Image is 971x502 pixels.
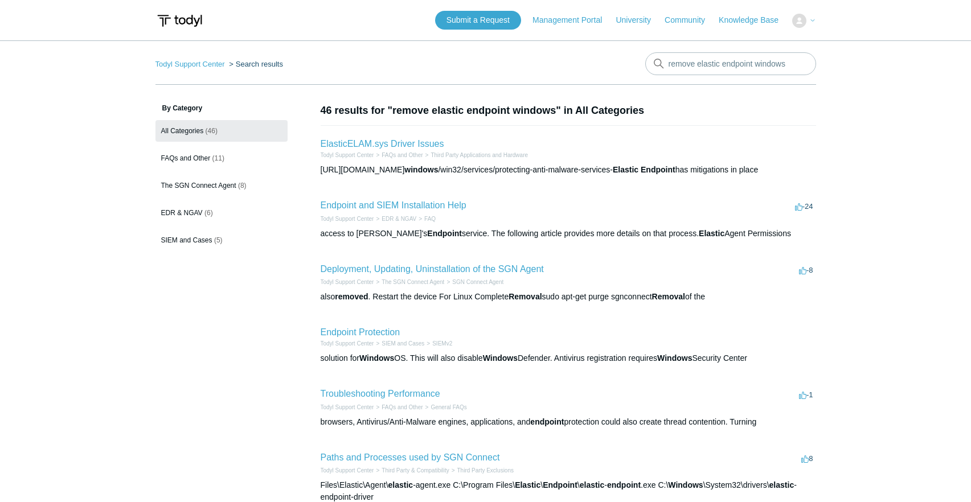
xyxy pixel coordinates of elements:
span: -24 [795,202,813,211]
h1: 46 results for "remove elastic endpoint windows" in All Categories [321,103,816,118]
em: endpoint [607,480,641,489]
a: General FAQs [431,404,466,410]
em: Windows [359,353,394,363]
span: (8) [238,182,247,190]
a: EDR & NGAV (6) [155,202,288,224]
a: Todyl Support Center [321,152,374,158]
li: FAQs and Other [374,403,423,412]
a: Todyl Support Center [155,60,225,68]
em: Endpoint [427,229,462,238]
span: (11) [212,154,224,162]
li: Third Party Applications and Hardware [423,151,528,159]
a: The SGN Connect Agent [382,279,444,285]
li: FAQs and Other [374,151,423,159]
li: Todyl Support Center [321,466,374,475]
em: Endpoint [641,165,675,174]
li: Todyl Support Center [321,403,374,412]
a: Deployment, Updating, Uninstallation of the SGN Agent [321,264,544,274]
div: browsers, Antivirus/Anti-Malware engines, applications, and protection could also create thread c... [321,416,816,428]
a: Todyl Support Center [321,404,374,410]
img: Todyl Support Center Help Center home page [155,10,204,31]
a: Knowledge Base [719,14,790,26]
li: Third Party Exclusions [449,466,514,475]
li: The SGN Connect Agent [374,278,444,286]
li: Todyl Support Center [321,339,374,348]
li: Todyl Support Center [321,278,374,286]
input: Search [645,52,816,75]
span: All Categories [161,127,204,135]
h3: By Category [155,103,288,113]
a: Endpoint and SIEM Installation Help [321,200,466,210]
span: The SGN Connect Agent [161,182,236,190]
div: access to [PERSON_NAME]'s service. The following article provides more details on that process. A... [321,228,816,240]
li: Todyl Support Center [321,151,374,159]
span: (46) [206,127,218,135]
li: Todyl Support Center [321,215,374,223]
a: ElasticELAM.sys Driver Issues [321,139,444,149]
li: SGN Connect Agent [444,278,503,286]
a: Todyl Support Center [321,340,374,347]
li: EDR & NGAV [374,215,416,223]
div: [URL][DOMAIN_NAME] /win32/services/protecting-anti-malware-services- has mitigations in place [321,164,816,176]
a: University [616,14,662,26]
a: Todyl Support Center [321,467,374,474]
em: Endpoint [543,480,577,489]
a: Third Party & Compatibility [382,467,449,474]
a: SIEM and Cases (5) [155,229,288,251]
li: FAQ [416,215,436,223]
em: endpoint [530,417,564,426]
li: SIEMv2 [424,339,452,348]
span: (6) [204,209,213,217]
a: Submit a Request [435,11,521,30]
em: Windows [483,353,518,363]
span: SIEM and Cases [161,236,212,244]
em: removed [335,292,368,301]
em: Elastic [613,165,638,174]
em: elastic [580,480,605,489]
em: Windows [668,480,703,489]
a: All Categories (46) [155,120,288,142]
div: also . Restart the device For Linux Complete sudo apt-get purge sgnconnect of the [321,291,816,303]
em: windows [404,165,438,174]
span: EDR & NGAV [161,209,203,217]
li: Third Party & Compatibility [374,466,449,475]
em: elastic [388,480,413,489]
div: solution for OS. This will also disable Defender. Antivirus registration requires Security Center [321,352,816,364]
a: Third Party Applications and Hardware [431,152,528,158]
span: -8 [799,266,813,274]
em: Windows [657,353,692,363]
a: FAQs and Other [382,152,423,158]
li: Search results [227,60,283,68]
span: (5) [214,236,223,244]
em: Elastic [699,229,724,238]
a: Management Portal [532,14,613,26]
span: FAQs and Other [161,154,211,162]
a: Todyl Support Center [321,279,374,285]
a: Third Party Exclusions [457,467,514,474]
li: General FAQs [423,403,467,412]
a: SIEMv2 [432,340,452,347]
li: SIEM and Cases [374,339,424,348]
a: FAQs and Other [382,404,423,410]
a: Paths and Processes used by SGN Connect [321,452,500,462]
span: -1 [799,390,813,399]
li: Todyl Support Center [155,60,227,68]
a: SIEM and Cases [382,340,424,347]
a: Community [665,14,716,26]
a: EDR & NGAV [382,216,416,222]
a: FAQs and Other (11) [155,147,288,169]
a: Endpoint Protection [321,327,400,337]
em: Removal [509,292,542,301]
em: Removal [652,292,685,301]
em: Elastic [515,480,540,489]
a: Todyl Support Center [321,216,374,222]
a: FAQ [424,216,436,222]
a: The SGN Connect Agent (8) [155,175,288,196]
span: 8 [801,454,813,463]
a: SGN Connect Agent [452,279,503,285]
a: Troubleshooting Performance [321,389,440,398]
em: elastic [769,480,794,489]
